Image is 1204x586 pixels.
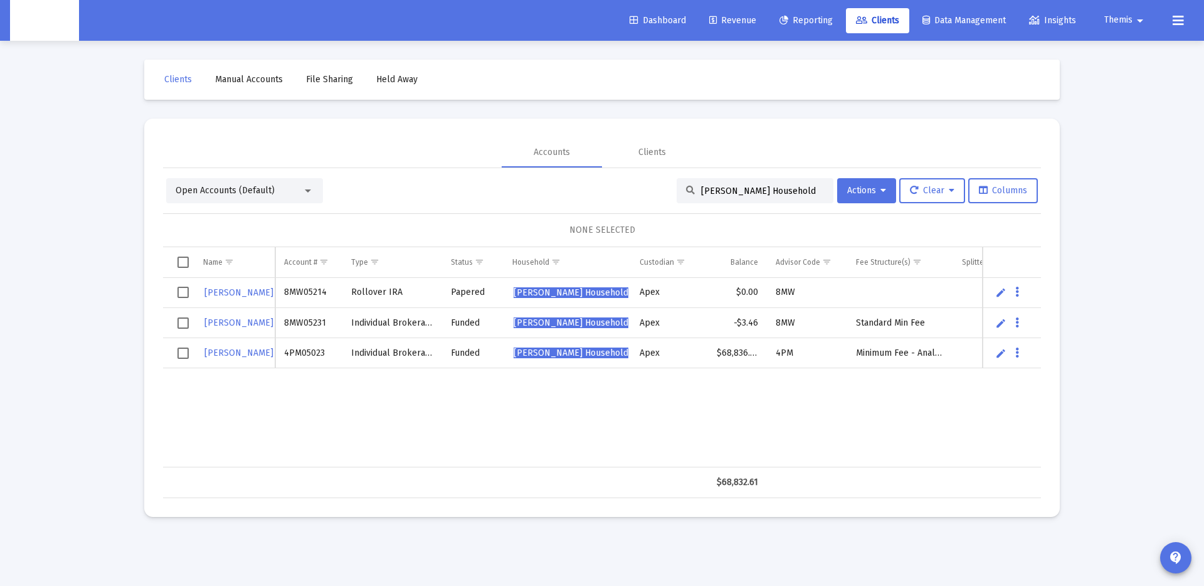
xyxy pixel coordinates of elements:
span: [PERSON_NAME] [204,348,273,358]
a: Dashboard [620,8,696,33]
td: Column Status [442,247,504,277]
span: Clients [164,74,192,85]
div: Select row [177,317,189,329]
span: Reporting [779,15,833,26]
td: Column Household [504,247,631,277]
button: Themis [1089,8,1163,33]
td: 8MW05231 [275,308,342,338]
a: Reporting [769,8,843,33]
td: Column Splitter(s) [953,247,1030,277]
div: Funded [451,347,495,360]
td: Individual Brokerage [342,338,442,368]
a: Edit [995,317,1006,329]
a: [PERSON_NAME] Household [512,314,630,333]
td: Column Balance [708,247,768,277]
div: Select row [177,287,189,298]
td: -$3.46 [708,308,768,338]
a: [PERSON_NAME] Household [512,283,630,302]
td: 4PM05023 [275,338,342,368]
div: Data grid [163,247,1041,498]
mat-icon: arrow_drop_down [1133,8,1148,33]
td: $68,836.07 [708,338,768,368]
button: Clear [899,178,965,203]
span: Show filter options for column 'Household' [551,257,561,267]
td: 8MW [767,308,847,338]
td: Column Custodian [631,247,707,277]
span: [PERSON_NAME] [204,287,273,298]
div: Advisor Code [776,257,820,267]
span: Revenue [709,15,756,26]
td: Minimum Fee - Analog [847,338,953,368]
span: File Sharing [306,74,353,85]
div: Household [512,257,549,267]
div: Fee Structure(s) [856,257,911,267]
div: Funded [451,317,495,329]
td: Standard Min Fee [847,308,953,338]
span: Data Management [922,15,1006,26]
span: Actions [847,185,886,196]
a: Clients [846,8,909,33]
div: Name [203,257,223,267]
td: Column Account # [275,247,342,277]
span: Columns [979,185,1027,196]
td: Apex [631,338,707,368]
img: Dashboard [19,8,70,33]
span: Insights [1029,15,1076,26]
span: Show filter options for column 'Name' [224,257,234,267]
td: Column Advisor Code [767,247,847,277]
div: Balance [731,257,758,267]
a: Held Away [366,67,428,92]
span: Show filter options for column 'Fee Structure(s)' [912,257,922,267]
a: Insights [1019,8,1086,33]
span: Manual Accounts [215,74,283,85]
span: Show filter options for column 'Account #' [319,257,329,267]
td: Rollover IRA [342,278,442,308]
td: Column Name [194,247,275,277]
a: Clients [154,67,202,92]
div: Status [451,257,473,267]
a: [PERSON_NAME] [203,284,275,302]
span: Clients [856,15,899,26]
span: Show filter options for column 'Type' [370,257,379,267]
span: Show filter options for column 'Status' [475,257,484,267]
a: Manual Accounts [205,67,293,92]
a: Revenue [699,8,766,33]
div: Type [351,257,368,267]
td: $0.00 [708,278,768,308]
a: Edit [995,287,1006,298]
div: Clients [638,146,666,159]
td: Column Type [342,247,442,277]
td: 8MW05214 [275,278,342,308]
div: Custodian [640,257,674,267]
span: [PERSON_NAME] [204,317,273,328]
span: Open Accounts (Default) [176,185,275,196]
a: [PERSON_NAME] [203,314,275,332]
span: Themis [1104,15,1133,26]
div: Splitter(s) [962,257,995,267]
span: Held Away [376,74,418,85]
td: Apex [631,278,707,308]
mat-icon: contact_support [1168,550,1183,565]
a: [PERSON_NAME] Household [512,344,630,363]
div: Account # [284,257,317,267]
button: Actions [837,178,896,203]
button: Columns [968,178,1038,203]
span: Show filter options for column 'Custodian' [676,257,685,267]
span: Dashboard [630,15,686,26]
span: [PERSON_NAME] Household [514,348,628,358]
a: File Sharing [296,67,363,92]
a: Edit [995,348,1006,359]
span: [PERSON_NAME] Household [514,317,628,328]
td: 8MW [767,278,847,308]
input: Search [701,186,824,196]
div: Select row [177,348,189,359]
td: Individual Brokerage [342,308,442,338]
div: $68,832.61 [717,476,759,489]
span: [PERSON_NAME] Household [514,287,628,298]
td: Column Fee Structure(s) [847,247,953,277]
a: [PERSON_NAME] [203,344,275,362]
span: Show filter options for column 'Advisor Code' [822,257,832,267]
span: Clear [910,185,954,196]
td: 4PM [767,338,847,368]
div: Select all [177,257,189,268]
